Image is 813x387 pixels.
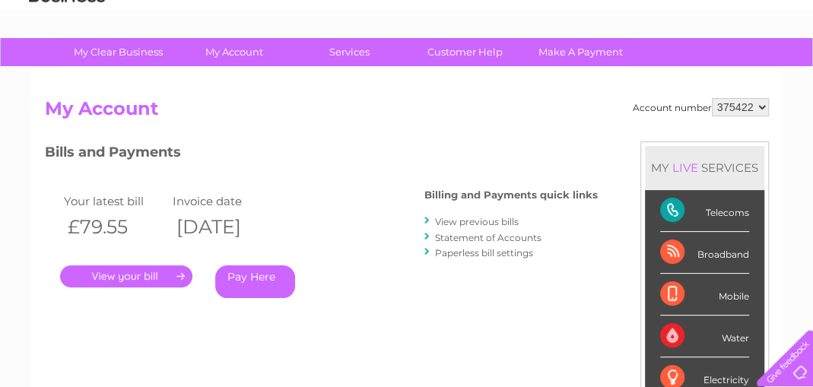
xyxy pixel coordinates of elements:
h3: Bills and Payments [45,141,598,168]
a: 0333 014 3131 [526,8,631,27]
a: Services [287,38,412,66]
h2: My Account [45,98,769,127]
a: Water [545,65,574,76]
td: Invoice date [169,191,278,211]
div: Clear Business is a trading name of Verastar Limited (registered in [GEOGRAPHIC_DATA] No. 3667643... [48,8,767,74]
a: Telecoms [626,65,672,76]
a: Paperless bill settings [435,247,533,259]
div: Telecoms [660,190,749,232]
a: Blog [681,65,703,76]
a: My Account [171,38,297,66]
a: View previous bills [435,216,519,227]
a: My Clear Business [56,38,181,66]
a: Contact [712,65,749,76]
a: Customer Help [402,38,528,66]
a: Log out [763,65,799,76]
th: [DATE] [169,211,278,243]
img: logo.png [28,40,106,86]
div: Account number [633,98,769,116]
td: Your latest bill [60,191,170,211]
a: Statement of Accounts [435,232,541,243]
div: Broadband [660,232,749,274]
a: . [60,265,192,287]
div: LIVE [669,160,701,175]
div: Water [660,316,749,357]
a: Make A Payment [518,38,643,66]
th: £79.55 [60,211,170,243]
a: Energy [583,65,617,76]
a: Pay Here [215,265,295,298]
h4: Billing and Payments quick links [424,189,598,201]
div: MY SERVICES [645,146,764,189]
div: Mobile [660,274,749,316]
